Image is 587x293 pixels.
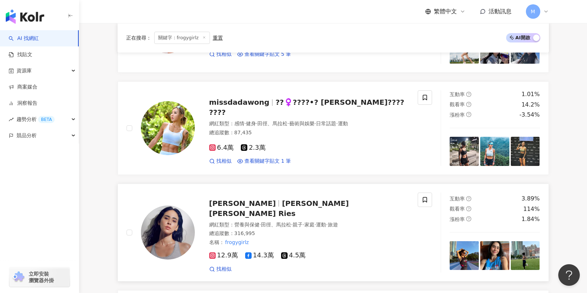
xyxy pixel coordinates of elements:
a: 找相似 [209,158,231,165]
span: 關鍵字：frogygirlz [154,32,210,44]
span: 競品分析 [17,127,37,144]
span: question-circle [466,206,471,211]
a: searchAI 找網紅 [9,35,39,42]
span: rise [9,117,14,122]
span: question-circle [466,112,471,117]
span: 健身 [246,121,256,126]
span: · [326,222,327,227]
span: 4.5萬 [281,252,306,259]
img: post-image [480,241,509,270]
span: · [256,121,257,126]
span: 找相似 [216,51,231,58]
span: 趨勢分析 [17,111,55,127]
span: 漲粉率 [450,216,465,222]
span: question-circle [466,102,471,107]
div: 網紅類型 ： [209,120,409,127]
span: 親子 [293,222,303,227]
span: 運動 [338,121,348,126]
div: 14.2% [522,101,540,109]
span: 營養與保健 [234,222,260,227]
span: 觀看率 [450,206,465,212]
span: 藝術與娛樂 [289,121,315,126]
span: 活動訊息 [489,8,512,15]
span: · [244,121,246,126]
div: 1.84% [522,215,540,223]
img: post-image [480,137,509,166]
span: 正在搜尋 ： [126,35,151,41]
span: missdadawong [209,98,270,107]
div: 總追蹤數 ： 316,995 [209,230,409,237]
img: KOL Avatar [141,206,195,260]
img: post-image [511,241,540,270]
a: 洞察報告 [9,100,37,107]
span: 感情 [234,121,244,126]
a: 找相似 [209,51,231,58]
span: [PERSON_NAME] [209,199,276,208]
img: chrome extension [12,271,26,283]
span: 名稱 ： [209,238,250,246]
span: 家庭 [304,222,315,227]
span: question-circle [466,92,471,97]
span: · [315,121,316,126]
span: 查看關鍵字貼文 5 筆 [244,51,291,58]
span: 2.3萬 [241,144,266,152]
iframe: Help Scout Beacon - Open [558,264,580,286]
a: 商案媒合 [9,84,37,91]
a: chrome extension立即安裝 瀏覽器外掛 [9,267,70,287]
span: 漲粉率 [450,112,465,118]
img: post-image [450,137,479,166]
span: question-circle [466,196,471,201]
span: 找相似 [216,158,231,165]
img: post-image [511,137,540,166]
a: KOL Avatar[PERSON_NAME][PERSON_NAME] [PERSON_NAME] Ries網紅類型：營養與保健·田徑、馬拉松·親子·家庭·運動·旅遊總追蹤數：316,995名... [118,184,549,282]
span: 田徑、馬拉松 [261,222,291,227]
div: 114% [523,205,540,213]
span: · [260,222,261,227]
div: 總追蹤數 ： 87,435 [209,129,409,136]
a: 找相似 [209,266,231,273]
span: 12.9萬 [209,252,238,259]
span: · [336,121,338,126]
span: 田徑、馬拉松 [257,121,288,126]
span: 6.4萬 [209,144,234,152]
span: · [288,121,289,126]
span: 運動 [316,222,326,227]
span: 日常話題 [316,121,336,126]
span: ??‍♀️????•? [PERSON_NAME]???? ???? [209,98,404,117]
span: 繁體中文 [434,8,457,15]
span: M [531,8,535,15]
span: · [315,222,316,227]
span: 14.3萬 [245,252,274,259]
span: 互動率 [450,91,465,97]
div: BETA [38,116,55,123]
span: 互動率 [450,196,465,202]
span: 觀看率 [450,102,465,107]
span: 旅遊 [328,222,338,227]
div: 1.01% [522,90,540,98]
span: 查看關鍵字貼文 1 筆 [244,158,291,165]
div: -3.54% [519,111,540,119]
span: [PERSON_NAME] [PERSON_NAME] Ries [209,199,349,218]
mark: frogygirlz [224,238,250,246]
div: 網紅類型 ： [209,221,409,229]
div: 重置 [213,35,223,41]
img: post-image [450,241,479,270]
span: · [291,222,293,227]
a: KOL Avatarmissdadawong??‍♀️????•? [PERSON_NAME]???? ????網紅類型：感情·健身·田徑、馬拉松·藝術與娛樂·日常話題·運動總追蹤數：87,43... [118,81,549,175]
a: 查看關鍵字貼文 1 筆 [237,158,291,165]
a: 找貼文 [9,51,32,58]
span: · [303,222,304,227]
span: 找相似 [216,266,231,273]
img: KOL Avatar [141,101,195,155]
span: 資源庫 [17,63,32,79]
a: 查看關鍵字貼文 5 筆 [237,51,291,58]
span: 立即安裝 瀏覽器外掛 [29,271,54,284]
img: logo [6,9,44,24]
span: question-circle [466,216,471,221]
div: 3.89% [522,195,540,203]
